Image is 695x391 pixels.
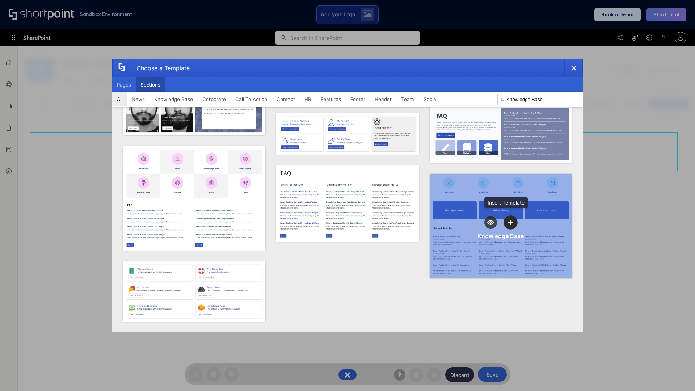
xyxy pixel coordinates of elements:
button: News [127,92,149,106]
input: Search [497,94,580,105]
button: Team [396,92,419,106]
button: Social [419,92,442,106]
button: All [112,92,127,106]
button: Sections [136,77,165,92]
button: Pages [112,77,136,92]
button: HR [300,92,316,106]
button: Features [316,92,346,106]
button: Call To Action [231,92,272,106]
div: template selector [112,59,583,332]
button: Header [370,92,396,106]
button: Contact [272,92,300,106]
button: Footer [346,92,370,106]
button: Knowledge Base [149,92,198,106]
div: Knowledge Base [477,232,524,240]
div: Choose a Template [131,59,190,77]
button: Corporate [198,92,231,106]
iframe: Chat Widget [659,356,695,391]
